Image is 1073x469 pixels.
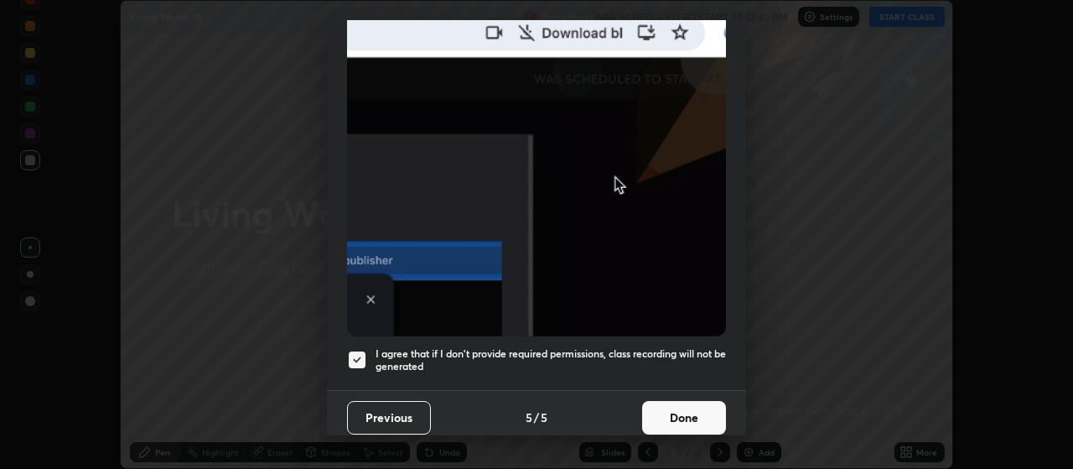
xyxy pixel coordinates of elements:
[534,409,539,426] h4: /
[526,409,532,426] h4: 5
[541,409,547,426] h4: 5
[347,401,431,435] button: Previous
[642,401,726,435] button: Done
[376,347,726,373] h5: I agree that if I don't provide required permissions, class recording will not be generated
